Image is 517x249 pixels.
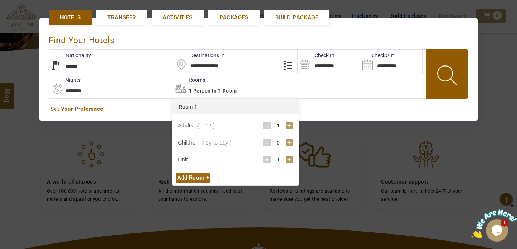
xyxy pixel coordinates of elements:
[173,52,225,59] label: Destinations In
[275,14,318,22] span: Build Package
[263,139,271,146] div: -
[179,104,197,110] span: Room 1
[178,156,192,163] div: Unit
[51,105,466,113] a: Set Your Preference
[49,10,92,25] a: Hotels
[360,50,422,74] input: Search
[178,122,215,129] div: Adults
[202,140,232,146] span: ( 2y to 11y )
[360,52,394,59] label: CheckOut
[471,203,517,238] iframe: chat widget
[189,88,237,94] span: 1 Person in 1 Room
[152,10,204,25] a: Activities
[96,10,147,25] a: Transfer
[271,156,286,163] div: 1
[220,14,248,22] span: Packages
[263,122,271,129] div: -
[178,139,231,146] div: Children
[271,122,286,129] div: 1
[49,28,468,49] div: Find Your Hotels
[298,50,360,74] input: Search
[264,10,329,25] a: Build Package
[197,123,215,129] span: ( + 12 )
[107,14,136,22] span: Transfer
[263,156,271,163] div: -
[208,10,260,25] a: Packages
[298,52,334,59] label: Check In
[286,139,293,146] div: +
[49,76,81,84] label: nights
[49,52,91,59] label: Nationality
[286,156,293,163] div: +
[271,139,286,146] div: 0
[60,14,81,22] span: Hotels
[163,14,193,22] span: Activities
[172,76,205,84] label: Rooms
[176,173,210,183] div: Add Room +
[286,122,293,129] div: +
